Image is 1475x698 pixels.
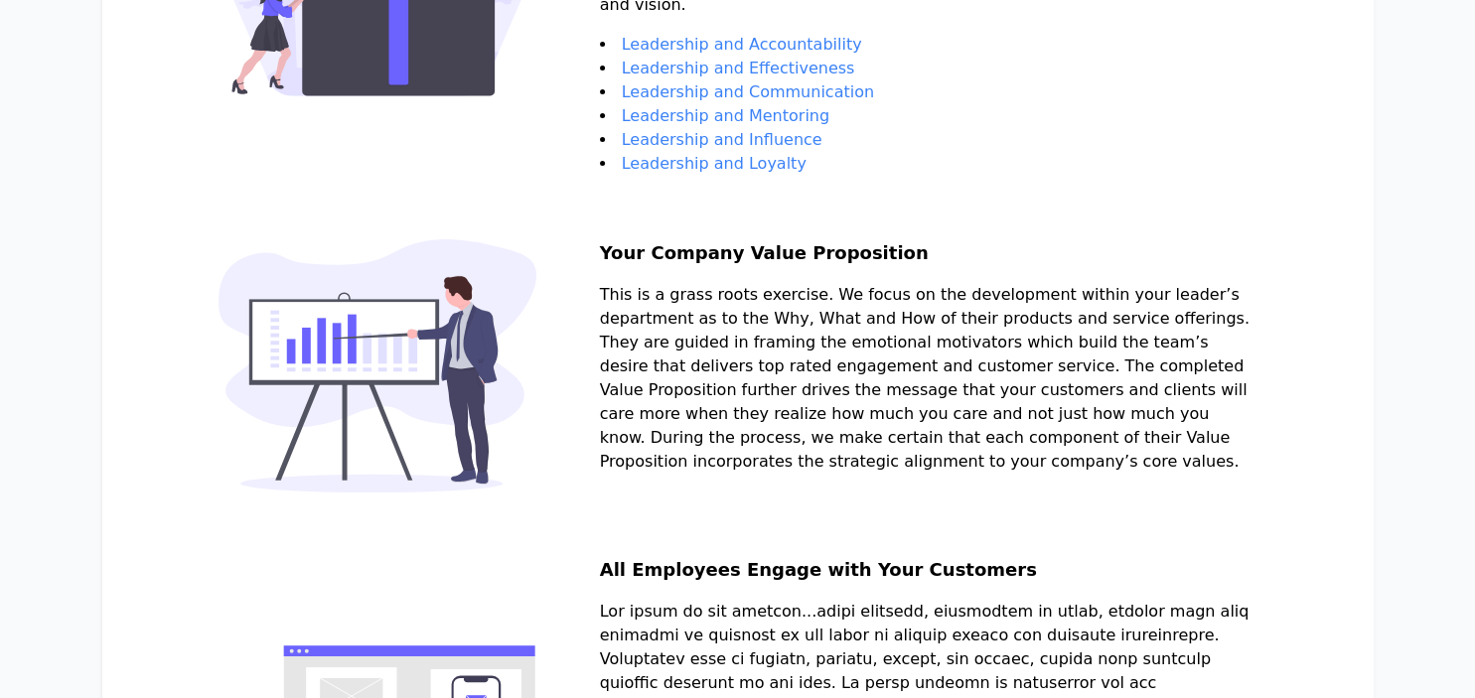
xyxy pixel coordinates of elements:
a: Leadership and Accountability [622,35,862,54]
a: Leadership and Loyalty [622,154,807,173]
h2: All Employees Engage with Your Customers [600,556,1257,600]
img: Your Company Value Proposition [219,239,536,492]
a: Leadership and Influence [622,130,822,149]
h2: Your Company Value Proposition [600,239,1257,283]
a: Leadership and Mentoring [622,106,829,125]
a: Leadership and Communication [622,82,874,101]
a: Leadership and Effectiveness [622,59,855,77]
p: This is a grass roots exercise. We focus on the development within your leader’s department as to... [600,283,1257,474]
